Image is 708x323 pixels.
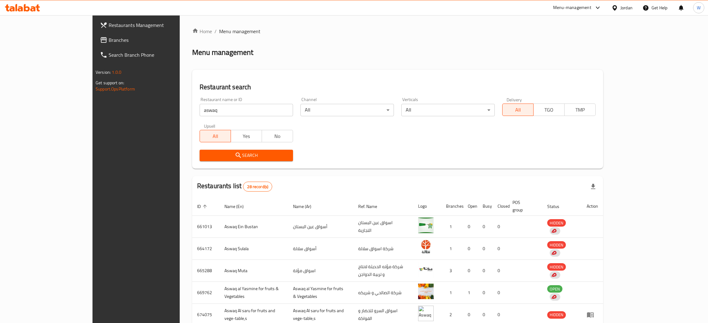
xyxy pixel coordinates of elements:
[243,182,272,192] div: Total records count
[547,241,566,249] span: HIDDEN
[553,4,591,11] div: Menu-management
[567,105,593,114] span: TMP
[418,306,434,321] img: Aswaq Al saru for fruits and vege-table,s
[200,130,231,142] button: All
[547,203,567,210] span: Status
[233,132,259,141] span: Yes
[551,294,557,300] img: delivery hero logo
[200,82,596,92] h2: Restaurant search
[219,282,288,304] td: Aswaq al Yasmine for fruits & Vegetables
[353,238,413,260] td: شركة اسواق سلالة
[109,36,206,44] span: Branches
[551,272,557,278] img: delivery hero logo
[109,51,206,59] span: Search Branch Phone
[493,282,507,304] td: 0
[264,132,291,141] span: No
[547,263,566,271] span: HIDDEN
[512,199,535,214] span: POS group
[95,33,211,47] a: Branches
[550,227,560,235] div: Indicates that the vendor menu management has been moved to DH Catalog service
[353,260,413,282] td: شركة مؤته الحديثة لانتاج و تربية الدواجن
[441,260,463,282] td: 3
[197,203,209,210] span: ID
[200,104,293,116] input: Search for restaurant name or ID..
[219,238,288,260] td: Aswaq Sulala
[192,47,253,57] h2: Menu management
[288,282,353,304] td: Aswaq al Yasmine for fruits & Vegetables
[219,28,260,35] span: Menu management
[547,285,562,293] span: OPEN
[551,250,557,256] img: delivery hero logo
[536,105,562,114] span: TGO
[197,181,272,192] h2: Restaurants list
[478,282,493,304] td: 0
[219,260,288,282] td: Aswaq Muta
[96,85,135,93] a: Support.OpsPlatform
[550,249,560,257] div: Indicates that the vendor menu management has been moved to DH Catalog service
[95,18,211,33] a: Restaurants Management
[478,260,493,282] td: 0
[441,238,463,260] td: 1
[463,282,478,304] td: 1
[586,179,601,194] div: Export file
[418,284,434,299] img: Aswaq al Yasmine for fruits & Vegetables
[564,104,596,116] button: TMP
[533,104,565,116] button: TGO
[505,105,531,114] span: All
[493,216,507,238] td: 0
[463,238,478,260] td: 0
[418,240,434,255] img: Aswaq Sulala
[202,132,228,141] span: All
[463,216,478,238] td: 0
[353,216,413,238] td: اسواق عين البستان التجارية
[550,293,560,301] div: Indicates that the vendor menu management has been moved to DH Catalog service
[547,219,566,227] span: HIDDEN
[550,271,560,279] div: Indicates that the vendor menu management has been moved to DH Catalog service
[463,197,478,216] th: Open
[219,216,288,238] td: Aswaq Ein Bustan
[441,282,463,304] td: 1
[401,104,495,116] div: All
[587,311,598,318] div: Menu
[224,203,252,210] span: Name (En)
[262,130,293,142] button: No
[493,197,507,216] th: Closed
[413,197,441,216] th: Logo
[109,21,206,29] span: Restaurants Management
[441,216,463,238] td: 1
[95,47,211,62] a: Search Branch Phone
[551,228,557,234] img: delivery hero logo
[353,282,413,304] td: شركة الصالحي و شريكه
[478,216,493,238] td: 0
[243,184,272,190] span: 28 record(s)
[493,260,507,282] td: 0
[547,311,566,318] span: HIDDEN
[231,130,262,142] button: Yes
[112,68,121,76] span: 1.0.0
[288,216,353,238] td: أسواق عين البستان
[441,197,463,216] th: Branches
[478,197,493,216] th: Busy
[204,124,215,128] label: Upsell
[418,218,434,233] img: Aswaq Ein Bustan
[96,68,111,76] span: Version:
[96,79,124,87] span: Get support on:
[507,97,522,102] label: Delivery
[214,28,217,35] li: /
[200,150,293,161] button: Search
[697,4,701,11] span: W
[582,197,603,216] th: Action
[502,104,534,116] button: All
[288,238,353,260] td: أسواق سلالة
[205,152,288,159] span: Search
[547,219,566,227] div: HIDDEN
[358,203,385,210] span: Ref. Name
[547,241,566,249] div: HIDDEN
[288,260,353,282] td: اسواق مؤتة
[463,260,478,282] td: 0
[418,262,434,277] img: Aswaq Muta
[493,238,507,260] td: 0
